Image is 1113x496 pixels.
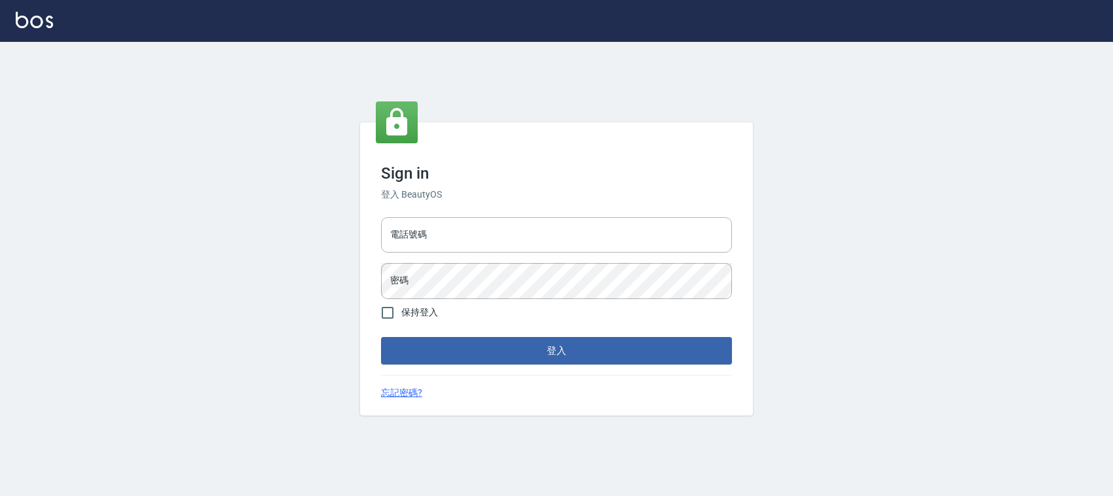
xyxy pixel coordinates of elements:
img: Logo [16,12,53,28]
a: 忘記密碼? [381,386,422,400]
button: 登入 [381,337,732,364]
h6: 登入 BeautyOS [381,188,732,202]
h3: Sign in [381,164,732,183]
span: 保持登入 [401,306,438,319]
